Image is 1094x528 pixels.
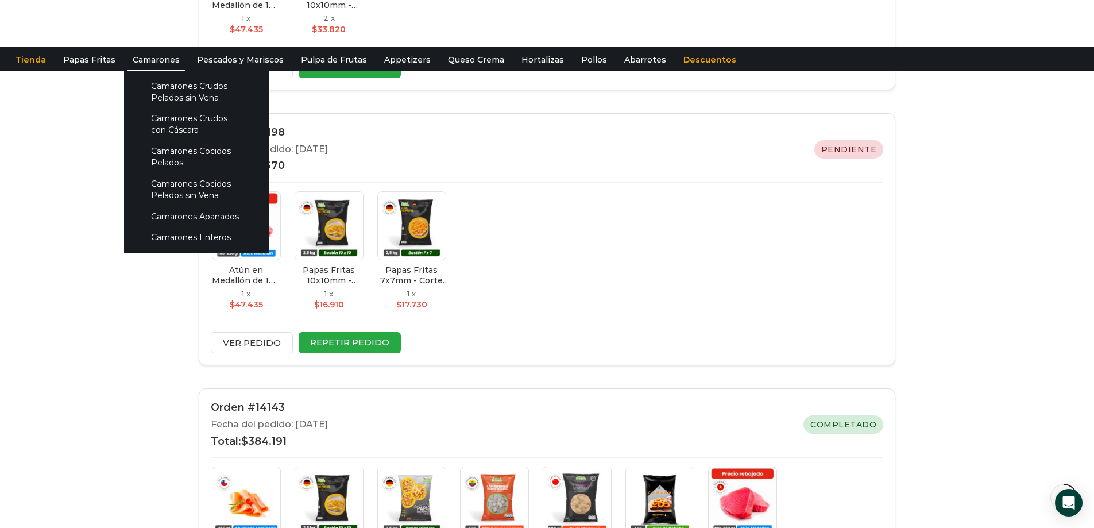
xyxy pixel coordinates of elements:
a: Camarones Crudos Pelados sin Vena [136,75,257,108]
div: 1 x [242,13,250,24]
div: 1 x [407,288,416,299]
div: Open Intercom Messenger [1055,489,1083,517]
div: Papas Fritas 7x7mm - Corte Bastón - Caja 10 kg [377,265,446,286]
a: Papas Fritas 7x7mm - Corte Bastón - Caja 10 kg 1 x $17.730 [372,187,452,315]
div: 2 x [323,13,335,24]
span: 47.435 [230,24,263,34]
a: Atún en Medallón de 140 a 200 g - Caja 5 kg 1 x $47.435 [206,187,287,319]
div: Orden #14198 [211,125,328,140]
a: Camarones Cocidos Pelados sin Vena [136,173,257,206]
span: 33.820 [312,24,346,34]
span: 17.730 [396,299,427,310]
a: Repetir pedido [299,332,401,353]
img: Papas Fritas 10x10mm - Corte Bastón - Caja 10 kg [295,191,364,260]
a: Hortalizas [516,49,570,71]
a: Descuentos [678,49,742,71]
span: $ [312,24,317,34]
a: Camarones [127,49,185,71]
div: Total: [211,434,328,449]
span: 384.191 [241,435,287,448]
span: $ [314,299,319,310]
a: Tienda [10,49,52,71]
a: Queso Crema [442,49,510,71]
a: Camarones Cocidos Pelados [136,141,257,174]
span: 16.910 [314,299,344,310]
div: Pendiente [814,140,884,159]
a: Papas Fritas [57,49,121,71]
a: Pollos [575,49,613,71]
a: Ver pedido [211,332,293,353]
a: Papas Fritas 10x10mm - Corte Bastón - Caja 10 kg 1 x $16.910 [289,187,369,319]
img: Papas Fritas 7x7mm - Corte Bastón - Caja 10 kg [377,191,446,260]
a: Abarrotes [618,49,672,71]
div: Atún en Medallón de 140 a 200 g - Caja 5 kg [212,265,281,286]
span: $ [230,24,235,34]
span: $ [241,435,248,448]
a: Camarones Crudos con Cáscara [136,108,257,141]
a: Camarones Enteros [136,227,257,248]
span: $ [396,299,401,310]
div: Orden #14143 [211,400,328,415]
div: Completado [803,415,883,434]
a: Pescados y Mariscos [191,49,289,71]
div: Total: [211,159,328,174]
a: Pulpa de Frutas [295,49,373,71]
a: Appetizers [378,49,436,71]
div: Papas Fritas 10x10mm - Corte Bastón - Caja 10 kg [295,265,364,286]
div: 1 x [324,288,333,299]
a: Camarones Apanados [136,206,257,227]
span: $ [230,299,235,310]
span: 47.435 [230,299,263,310]
div: Fecha del pedido: [DATE] [211,143,328,156]
div: 1 x [242,288,250,299]
div: Fecha del pedido: [DATE] [211,418,328,431]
